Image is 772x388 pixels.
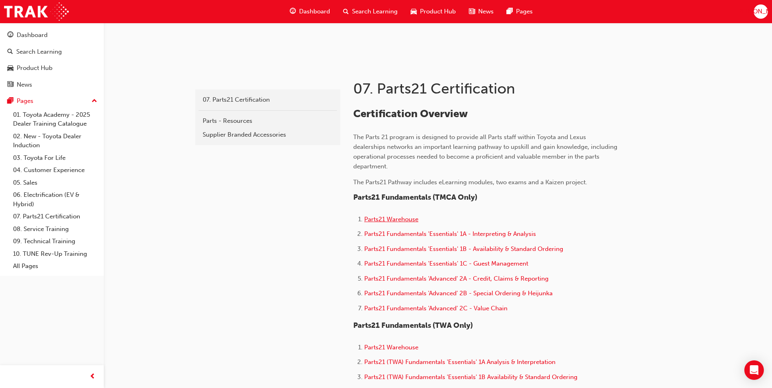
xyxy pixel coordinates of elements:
[7,32,13,39] span: guage-icon
[337,3,404,20] a: search-iconSearch Learning
[199,114,337,128] a: Parts - Resources
[10,223,101,235] a: 08. Service Training
[3,26,101,94] button: DashboardSearch LearningProduct HubNews
[203,95,333,105] div: 07. Parts21 Certification
[364,230,536,238] a: Parts21 Fundamentals 'Essentials' 1A - Interpreting & Analysis
[10,109,101,130] a: 01. Toyota Academy - 2025 Dealer Training Catalogue
[754,4,768,19] button: [PERSON_NAME]
[3,61,101,76] a: Product Hub
[10,130,101,152] a: 02. New - Toyota Dealer Induction
[10,189,101,210] a: 06. Electrification (EV & Hybrid)
[3,94,101,109] button: Pages
[364,373,577,381] a: Parts21 (TWA) Fundamentals 'Essentials' 1B Availability & Standard Ordering
[10,260,101,272] a: All Pages
[364,275,549,282] a: Parts21 Fundamentals 'Advanced' 2A - Credit, Claims & Reporting
[364,344,418,351] a: Parts21 Warehouse
[411,7,417,17] span: car-icon
[199,128,337,142] a: Supplier Branded Accessories
[299,7,330,16] span: Dashboard
[404,3,462,20] a: car-iconProduct Hub
[420,7,456,16] span: Product Hub
[10,164,101,177] a: 04. Customer Experience
[17,80,32,89] div: News
[3,28,101,43] a: Dashboard
[10,152,101,164] a: 03. Toyota For Life
[353,179,587,186] span: The Parts21 Pathway includes eLearning modules, two exams and a Kaizen project.
[469,7,475,17] span: news-icon
[353,321,473,330] span: Parts21 Fundamentals (TWA Only)
[353,80,620,98] h1: 07. Parts21 Certification
[478,7,494,16] span: News
[17,31,48,40] div: Dashboard
[283,3,337,20] a: guage-iconDashboard
[10,248,101,260] a: 10. TUNE Rev-Up Training
[203,116,333,126] div: Parts - Resources
[353,133,619,170] span: The Parts 21 program is designed to provide all Parts staff within Toyota and Lexus dealerships n...
[17,63,52,73] div: Product Hub
[343,7,349,17] span: search-icon
[16,47,62,57] div: Search Learning
[7,98,13,105] span: pages-icon
[744,360,764,380] div: Open Intercom Messenger
[364,245,563,253] a: Parts21 Fundamentals 'Essentials' 1B - Availability & Standard Ordering
[507,7,513,17] span: pages-icon
[10,210,101,223] a: 07. Parts21 Certification
[516,7,533,16] span: Pages
[10,177,101,189] a: 05. Sales
[364,305,507,312] a: Parts21 Fundamentals 'Advanced' 2C - Value Chain
[4,2,69,21] img: Trak
[364,358,555,366] a: Parts21 (TWA) Fundamentals 'Essentials' 1A Analysis & Interpretation
[3,44,101,59] a: Search Learning
[500,3,539,20] a: pages-iconPages
[90,372,96,382] span: prev-icon
[290,7,296,17] span: guage-icon
[7,81,13,89] span: news-icon
[17,96,33,106] div: Pages
[462,3,500,20] a: news-iconNews
[353,107,468,120] span: Certification Overview
[92,96,97,107] span: up-icon
[3,77,101,92] a: News
[353,193,477,202] span: Parts21 Fundamentals (TMCA Only)
[10,235,101,248] a: 09. Technical Training
[352,7,398,16] span: Search Learning
[364,290,553,297] a: Parts21 Fundamentals 'Advanced' 2B - Special Ordering & Heijunka
[364,260,528,267] a: Parts21 Fundamentals 'Essentials' 1C - Guest Management
[7,65,13,72] span: car-icon
[364,216,418,223] a: Parts21 Warehouse
[199,93,337,107] a: 07. Parts21 Certification
[203,130,333,140] div: Supplier Branded Accessories
[7,48,13,56] span: search-icon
